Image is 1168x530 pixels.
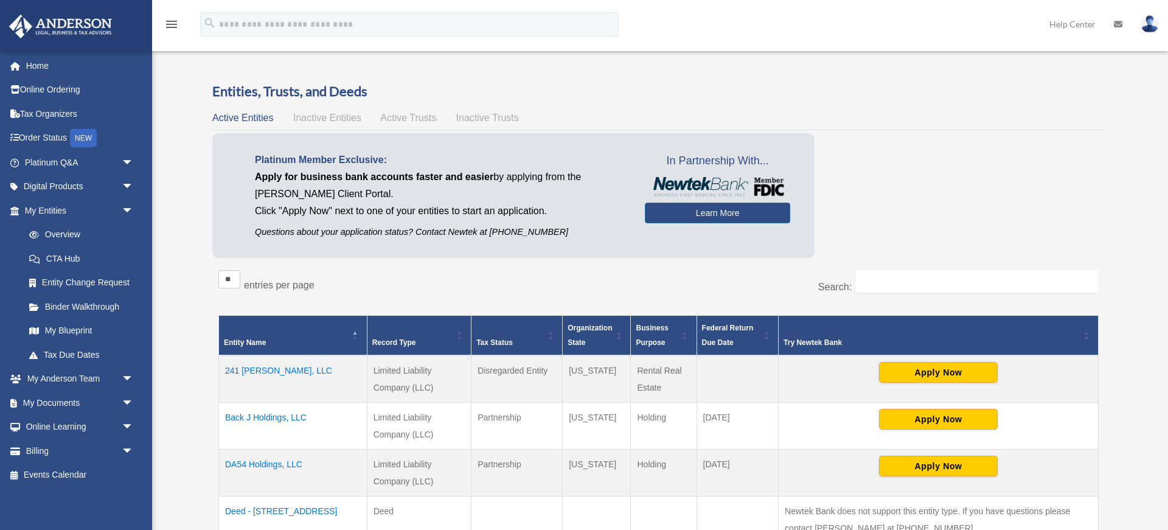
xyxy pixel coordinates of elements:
p: Platinum Member Exclusive: [255,152,627,169]
td: Holding [631,402,697,449]
td: Limited Liability Company (LLC) [367,449,471,496]
span: Federal Return Due Date [702,324,754,347]
td: Disregarded Entity [471,355,563,403]
th: Organization State: Activate to sort [563,315,631,355]
td: Partnership [471,449,563,496]
th: Try Newtek Bank : Activate to sort [779,315,1099,355]
th: Federal Return Due Date: Activate to sort [697,315,779,355]
span: Entity Name [224,338,266,347]
span: arrow_drop_down [122,150,146,175]
span: Inactive Entities [293,113,361,123]
span: arrow_drop_down [122,415,146,440]
span: arrow_drop_down [122,175,146,200]
img: User Pic [1141,15,1159,33]
a: Entity Change Request [17,271,146,295]
button: Apply Now [879,456,998,476]
td: Limited Liability Company (LLC) [367,355,471,403]
p: by applying from the [PERSON_NAME] Client Portal. [255,169,627,203]
td: [US_STATE] [563,355,631,403]
span: Active Entities [212,113,273,123]
span: arrow_drop_down [122,391,146,416]
a: Binder Walkthrough [17,295,146,319]
p: Questions about your application status? Contact Newtek at [PHONE_NUMBER] [255,225,627,240]
div: NEW [70,129,97,147]
button: Apply Now [879,362,998,383]
a: Events Calendar [9,463,152,487]
a: My Anderson Teamarrow_drop_down [9,367,152,391]
span: arrow_drop_down [122,439,146,464]
span: Business Purpose [636,324,668,347]
a: Tax Due Dates [17,343,146,367]
td: Rental Real Estate [631,355,697,403]
span: Active Trusts [381,113,437,123]
button: Apply Now [879,409,998,430]
a: Overview [17,223,140,247]
a: CTA Hub [17,246,146,271]
td: DA54 Holdings, LLC [219,449,367,496]
span: Tax Status [476,338,513,347]
a: Learn More [645,203,790,223]
i: menu [164,17,179,32]
td: [DATE] [697,402,779,449]
a: Tax Organizers [9,102,152,126]
img: NewtekBankLogoSM.png [651,177,784,197]
a: My Entitiesarrow_drop_down [9,198,146,223]
span: Apply for business bank accounts faster and easier [255,172,493,182]
td: Back J Holdings, LLC [219,402,367,449]
img: Anderson Advisors Platinum Portal [5,15,116,38]
th: Business Purpose: Activate to sort [631,315,697,355]
td: Limited Liability Company (LLC) [367,402,471,449]
td: [US_STATE] [563,402,631,449]
a: Order StatusNEW [9,126,152,151]
a: menu [164,21,179,32]
i: search [203,16,217,30]
a: Home [9,54,152,78]
td: 241 [PERSON_NAME], LLC [219,355,367,403]
p: Click "Apply Now" next to one of your entities to start an application. [255,203,627,220]
a: Online Ordering [9,78,152,102]
th: Record Type: Activate to sort [367,315,471,355]
a: Platinum Q&Aarrow_drop_down [9,150,152,175]
td: Partnership [471,402,563,449]
span: Organization State [568,324,612,347]
td: [US_STATE] [563,449,631,496]
a: My Documentsarrow_drop_down [9,391,152,415]
span: arrow_drop_down [122,367,146,392]
a: Online Learningarrow_drop_down [9,415,152,439]
a: Digital Productsarrow_drop_down [9,175,152,199]
span: In Partnership With... [645,152,790,171]
span: Record Type [372,338,416,347]
label: entries per page [244,280,315,290]
a: My Blueprint [17,319,146,343]
label: Search: [818,282,852,292]
td: Holding [631,449,697,496]
td: [DATE] [697,449,779,496]
a: Billingarrow_drop_down [9,439,152,463]
span: arrow_drop_down [122,198,146,223]
h3: Entities, Trusts, and Deeds [212,82,1105,101]
th: Entity Name: Activate to invert sorting [219,315,367,355]
div: Try Newtek Bank [784,335,1080,350]
span: Inactive Trusts [456,113,519,123]
th: Tax Status: Activate to sort [471,315,563,355]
